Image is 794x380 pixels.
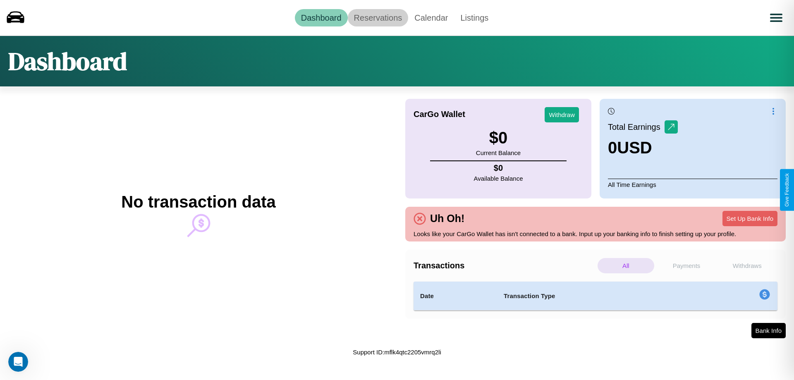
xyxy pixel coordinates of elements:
button: Set Up Bank Info [722,211,777,226]
iframe: Intercom live chat [8,352,28,372]
h4: Transaction Type [504,291,691,301]
button: Open menu [765,6,788,29]
a: Calendar [408,9,454,26]
p: Current Balance [476,147,521,158]
button: Withdraw [545,107,579,122]
p: All [598,258,654,273]
h2: No transaction data [121,193,275,211]
h4: CarGo Wallet [414,110,465,119]
h4: Transactions [414,261,595,270]
a: Listings [454,9,495,26]
h3: 0 USD [608,139,678,157]
p: Payments [658,258,715,273]
h4: Date [420,291,490,301]
p: Support ID: mflk4qtc2205vmrq2li [353,347,441,358]
p: All Time Earnings [608,179,777,190]
p: Withdraws [719,258,775,273]
table: simple table [414,282,777,311]
h4: Uh Oh! [426,213,469,225]
h1: Dashboard [8,44,127,78]
p: Looks like your CarGo Wallet has isn't connected to a bank. Input up your banking info to finish ... [414,228,777,239]
h3: $ 0 [476,129,521,147]
div: Give Feedback [784,173,790,207]
p: Total Earnings [608,119,665,134]
a: Reservations [348,9,409,26]
button: Bank Info [751,323,786,338]
a: Dashboard [295,9,348,26]
p: Available Balance [474,173,523,184]
h4: $ 0 [474,163,523,173]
